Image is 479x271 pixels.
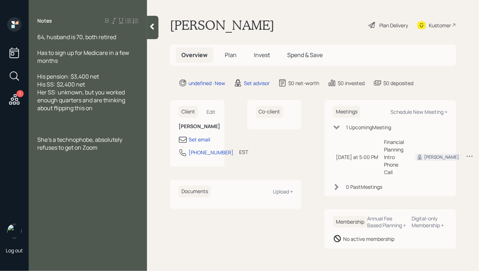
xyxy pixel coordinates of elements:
[346,123,391,131] div: 1 Upcoming Meeting
[343,235,394,243] div: No active membership
[189,79,225,87] div: undefined · New
[189,149,233,156] div: [PHONE_NUMBER]
[424,154,459,160] div: [PERSON_NAME]
[179,106,198,118] h6: Client
[7,224,22,238] img: hunter_neumayer.jpg
[367,215,406,229] div: Annual Fee Based Planning +
[37,17,52,24] label: Notes
[333,106,360,118] h6: Meetings
[333,216,367,228] h6: Membership
[179,123,216,130] h6: [PERSON_NAME]
[383,79,413,87] div: $0 deposited
[37,33,116,41] span: 64, husband is 70, both retired
[287,51,323,59] span: Spend & Save
[412,215,447,229] div: Digital-only Membership +
[179,186,211,197] h6: Documents
[225,51,237,59] span: Plan
[379,22,408,29] div: Plan Delivery
[256,106,283,118] h6: Co-client
[254,51,270,59] span: Invest
[239,148,248,156] div: EST
[16,90,24,97] div: 1
[181,51,208,59] span: Overview
[170,17,274,33] h1: [PERSON_NAME]
[346,183,382,191] div: 0 Past Meeting s
[37,73,126,112] span: His pension: $3,400 net His SS: $2,400 net Her SS: unknown, but you worked enough quarters and ar...
[273,188,293,195] div: Upload +
[390,108,447,115] div: Schedule New Meeting +
[189,136,210,143] div: Set email
[244,79,270,87] div: Set advisor
[37,49,130,65] span: Has to sign up for Medicare in a few months
[207,108,216,115] div: Edit
[6,247,23,254] div: Log out
[384,138,404,176] div: Financial Planning Intro Phone Call
[37,136,123,151] span: She's a technophobe, absolutely refuses to get on Zoom
[429,22,451,29] div: Kustomer
[338,79,365,87] div: $0 invested
[288,79,319,87] div: $0 net-worth
[336,153,378,161] div: [DATE] at 5:00 PM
